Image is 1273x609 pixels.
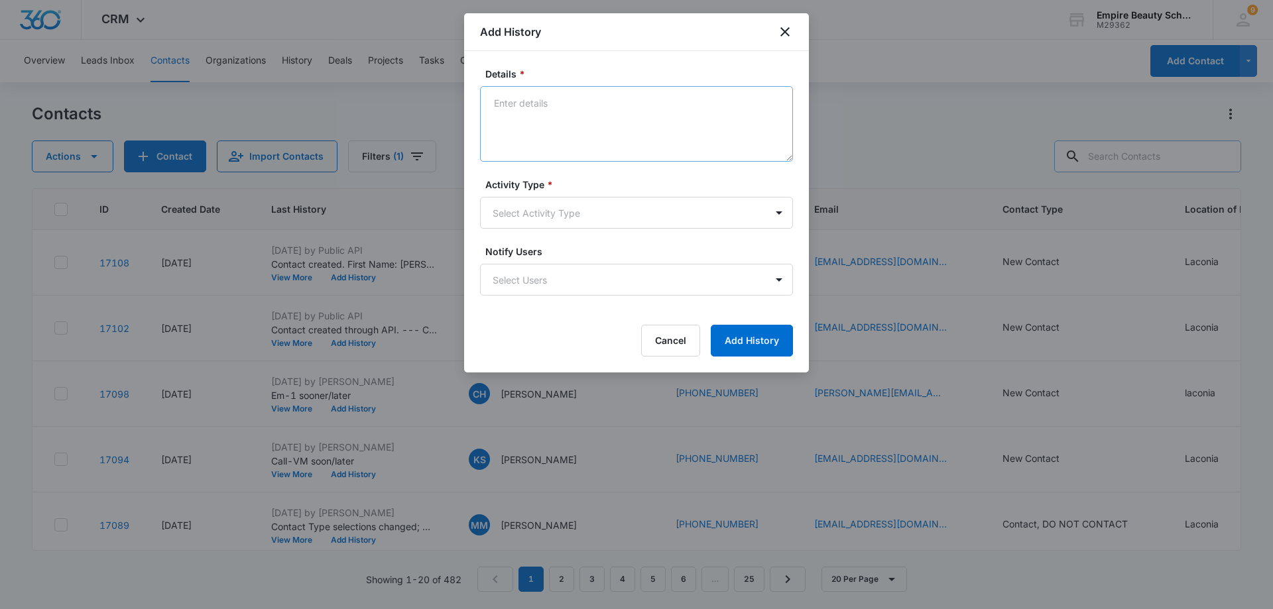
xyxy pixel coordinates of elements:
[641,325,700,357] button: Cancel
[480,24,541,40] h1: Add History
[485,245,798,258] label: Notify Users
[711,325,793,357] button: Add History
[485,67,798,81] label: Details
[485,178,798,192] label: Activity Type
[777,24,793,40] button: close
